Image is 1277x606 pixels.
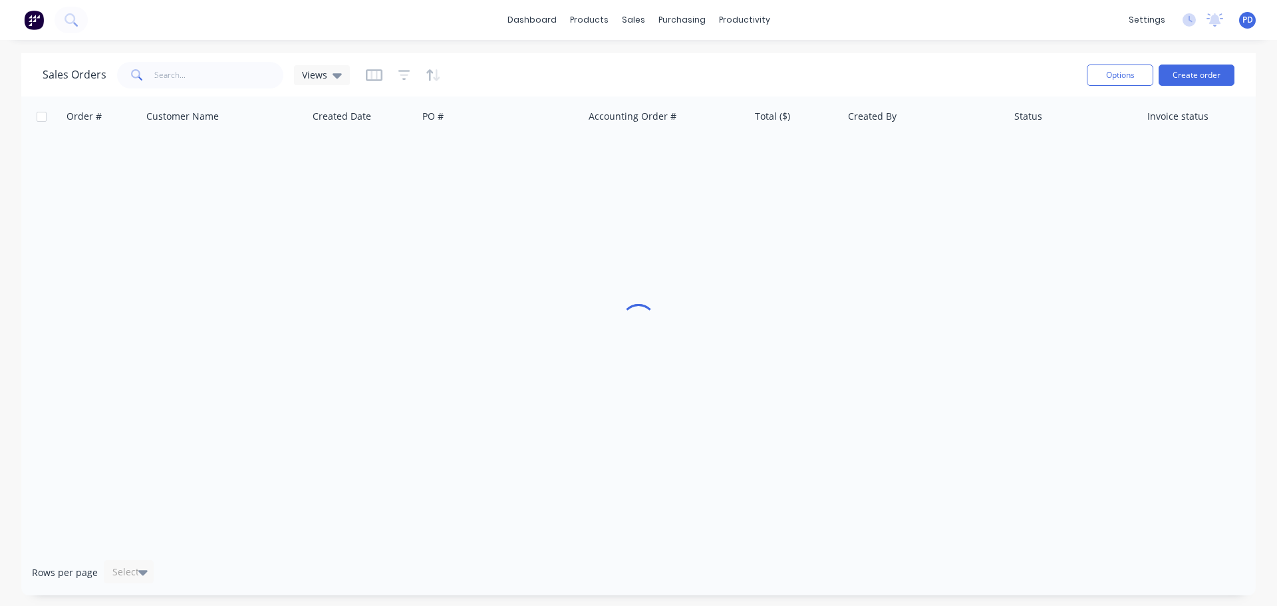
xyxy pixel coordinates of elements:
[501,10,563,30] a: dashboard
[1087,65,1153,86] button: Options
[112,565,147,579] div: Select...
[755,110,790,123] div: Total ($)
[589,110,676,123] div: Accounting Order #
[302,68,327,82] span: Views
[24,10,44,30] img: Factory
[1122,10,1172,30] div: settings
[1242,14,1253,26] span: PD
[652,10,712,30] div: purchasing
[67,110,102,123] div: Order #
[1147,110,1208,123] div: Invoice status
[563,10,615,30] div: products
[1014,110,1042,123] div: Status
[43,69,106,81] h1: Sales Orders
[422,110,444,123] div: PO #
[615,10,652,30] div: sales
[32,566,98,579] span: Rows per page
[1159,65,1234,86] button: Create order
[848,110,897,123] div: Created By
[146,110,219,123] div: Customer Name
[154,62,284,88] input: Search...
[712,10,777,30] div: productivity
[313,110,371,123] div: Created Date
